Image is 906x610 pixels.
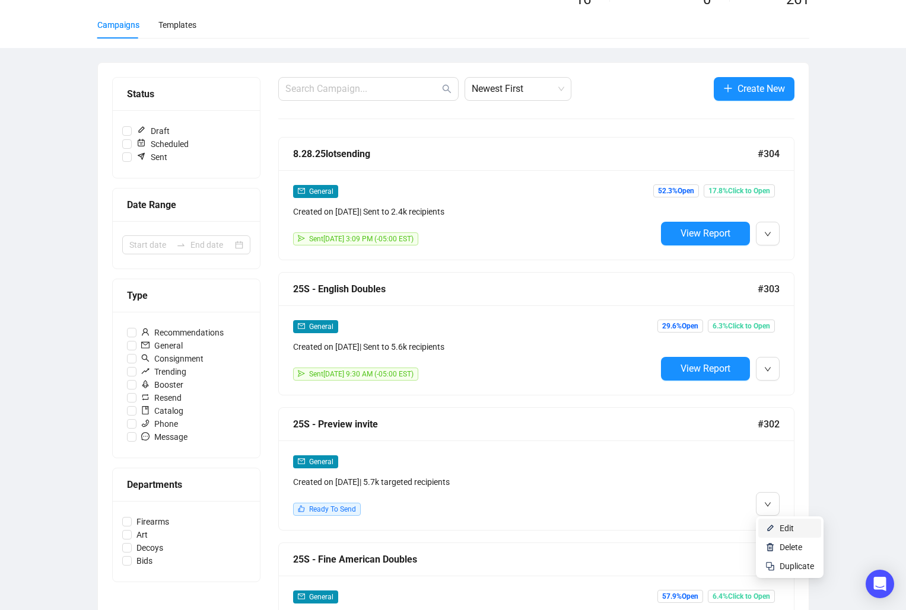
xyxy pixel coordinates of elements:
[293,552,758,567] div: 25S - Fine American Doubles
[190,238,233,251] input: End date
[132,138,193,151] span: Scheduled
[764,501,771,508] span: down
[765,542,775,552] img: svg+xml;base64,PHN2ZyB4bWxucz0iaHR0cDovL3d3dy53My5vcmcvMjAwMC9zdmciIHhtbG5zOnhsaW5rPSJodHRwOi8vd3...
[129,238,171,251] input: Start date
[661,357,750,381] button: View Report
[780,523,794,533] span: Edit
[764,366,771,373] span: down
[136,326,228,339] span: Recommendations
[765,523,775,533] img: svg+xml;base64,PHN2ZyB4bWxucz0iaHR0cDovL3d3dy53My5vcmcvMjAwMC9zdmciIHhtbG5zOnhsaW5rPSJodHRwOi8vd3...
[293,282,758,296] div: 25S - English Doubles
[127,87,246,101] div: Status
[681,228,730,239] span: View Report
[309,593,333,601] span: General
[293,340,656,353] div: Created on [DATE] | Sent to 5.6k recipients
[657,590,703,603] span: 57.9% Open
[97,18,139,31] div: Campaigns
[298,593,305,600] span: mail
[298,187,305,194] span: mail
[661,222,750,245] button: View Report
[132,528,152,541] span: Art
[176,240,186,250] span: swap-right
[309,505,356,513] span: Ready To Send
[737,81,785,96] span: Create New
[141,380,150,388] span: rocket
[309,235,414,243] span: Sent [DATE] 3:09 PM (-05:00 EST)
[132,124,174,138] span: Draft
[278,272,794,395] a: 25S - English Doubles#303mailGeneralCreated on [DATE]| Sent to 5.6k recipientssendSent[DATE] 9:30...
[141,367,150,375] span: rise
[141,354,150,362] span: search
[136,352,208,365] span: Consignment
[723,84,733,93] span: plus
[136,365,191,378] span: Trending
[127,477,246,492] div: Departments
[442,84,452,94] span: search
[758,146,780,161] span: #304
[141,393,150,401] span: retweet
[136,378,188,391] span: Booster
[758,282,780,296] span: #303
[309,458,333,466] span: General
[309,370,414,378] span: Sent [DATE] 9:30 AM (-05:00 EST)
[158,18,196,31] div: Templates
[127,197,246,212] div: Date Range
[285,82,440,96] input: Search Campaign...
[132,541,168,554] span: Decoys
[293,146,758,161] div: 8.28.25lotsending
[714,77,794,101] button: Create New
[780,542,802,552] span: Delete
[657,320,703,333] span: 29.6% Open
[136,391,186,404] span: Resend
[765,561,775,571] img: svg+xml;base64,PHN2ZyB4bWxucz0iaHR0cDovL3d3dy53My5vcmcvMjAwMC9zdmciIHdpZHRoPSIyNCIgaGVpZ2h0PSIyNC...
[136,339,187,352] span: General
[136,404,188,417] span: Catalog
[708,590,775,603] span: 6.4% Click to Open
[866,570,894,598] div: Open Intercom Messenger
[298,505,305,512] span: like
[141,432,150,440] span: message
[298,370,305,377] span: send
[132,554,157,567] span: Bids
[127,288,246,303] div: Type
[136,417,183,430] span: Phone
[764,231,771,238] span: down
[176,240,186,250] span: to
[298,322,305,330] span: mail
[309,187,333,196] span: General
[141,406,150,414] span: book
[293,417,758,432] div: 25S - Preview invite
[653,184,699,197] span: 52.3% Open
[309,322,333,331] span: General
[780,561,814,571] span: Duplicate
[472,78,564,100] span: Newest First
[132,515,174,528] span: Firearms
[136,430,192,443] span: Message
[293,205,656,218] div: Created on [DATE] | Sent to 2.4k recipients
[141,419,150,427] span: phone
[708,320,775,333] span: 6.3% Click to Open
[298,458,305,465] span: mail
[704,184,775,197] span: 17.8% Click to Open
[278,407,794,531] a: 25S - Preview invite#302mailGeneralCreated on [DATE]| 5.7k targeted recipientslikeReady To Send
[132,151,172,164] span: Sent
[141,341,150,349] span: mail
[278,137,794,260] a: 8.28.25lotsending#304mailGeneralCreated on [DATE]| Sent to 2.4k recipientssendSent[DATE] 3:09 PM ...
[293,475,656,488] div: Created on [DATE] | 5.7k targeted recipients
[141,328,150,336] span: user
[758,417,780,432] span: #302
[681,363,730,374] span: View Report
[298,235,305,242] span: send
